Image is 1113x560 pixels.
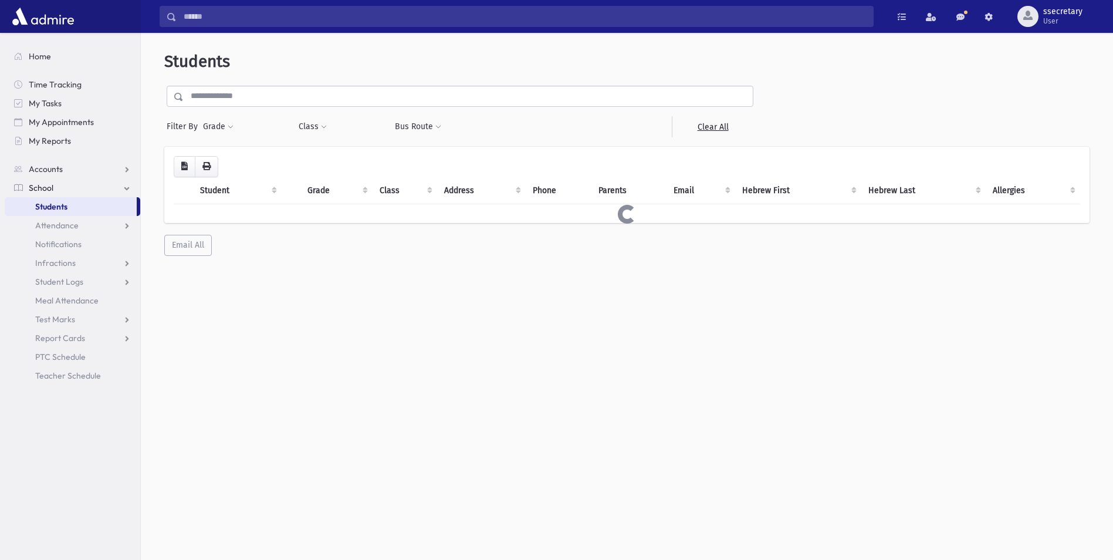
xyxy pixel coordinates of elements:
[394,116,442,137] button: Bus Route
[1043,7,1082,16] span: ssecretary
[174,156,195,177] button: CSV
[986,177,1080,204] th: Allergies
[5,178,140,197] a: School
[29,79,82,90] span: Time Tracking
[35,220,79,231] span: Attendance
[5,291,140,310] a: Meal Attendance
[35,295,99,306] span: Meal Attendance
[5,75,140,94] a: Time Tracking
[5,348,140,366] a: PTC Schedule
[35,276,83,287] span: Student Logs
[193,177,282,204] th: Student
[300,177,373,204] th: Grade
[526,177,591,204] th: Phone
[5,197,137,216] a: Students
[5,113,140,131] a: My Appointments
[1043,16,1082,26] span: User
[167,120,202,133] span: Filter By
[437,177,526,204] th: Address
[5,254,140,272] a: Infractions
[164,52,230,71] span: Students
[35,370,101,381] span: Teacher Schedule
[29,51,51,62] span: Home
[29,164,63,174] span: Accounts
[591,177,667,204] th: Parents
[35,239,82,249] span: Notifications
[5,235,140,254] a: Notifications
[164,235,212,256] button: Email All
[861,177,986,204] th: Hebrew Last
[298,116,327,137] button: Class
[5,94,140,113] a: My Tasks
[9,5,77,28] img: AdmirePro
[5,310,140,329] a: Test Marks
[373,177,437,204] th: Class
[29,117,94,127] span: My Appointments
[29,98,62,109] span: My Tasks
[667,177,735,204] th: Email
[35,352,86,362] span: PTC Schedule
[29,183,53,193] span: School
[35,333,85,343] span: Report Cards
[672,116,753,137] a: Clear All
[735,177,861,204] th: Hebrew First
[177,6,873,27] input: Search
[35,314,75,325] span: Test Marks
[195,156,218,177] button: Print
[5,272,140,291] a: Student Logs
[5,329,140,348] a: Report Cards
[202,116,234,137] button: Grade
[35,258,76,268] span: Infractions
[35,201,67,212] span: Students
[5,131,140,150] a: My Reports
[5,47,140,66] a: Home
[5,160,140,178] a: Accounts
[5,366,140,385] a: Teacher Schedule
[5,216,140,235] a: Attendance
[29,136,71,146] span: My Reports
